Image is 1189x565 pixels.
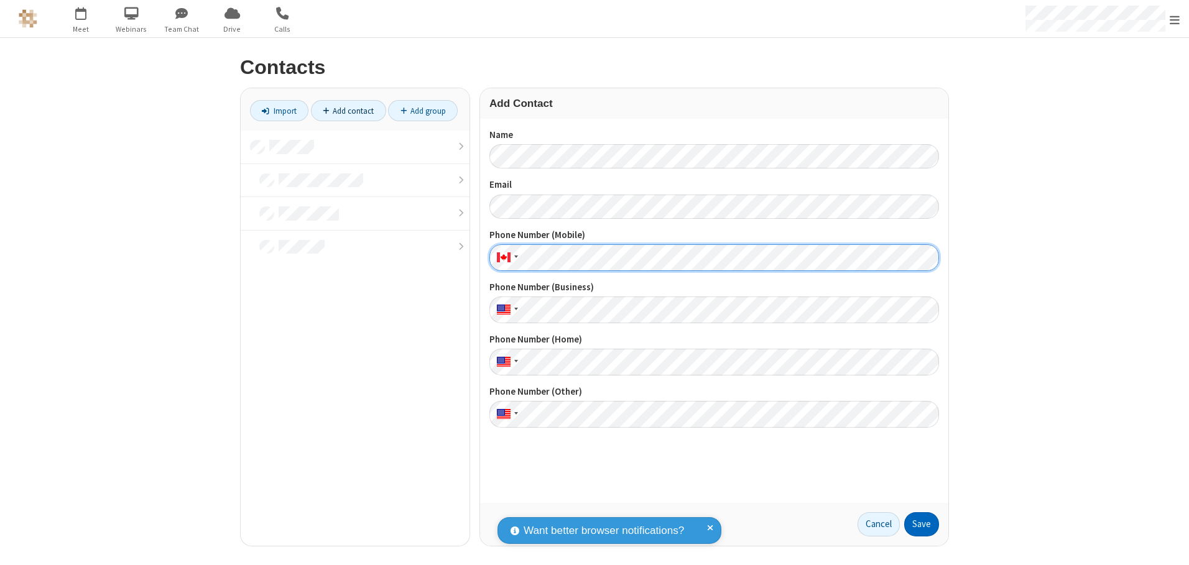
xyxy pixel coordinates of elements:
label: Email [489,178,939,192]
a: Cancel [858,512,900,537]
label: Phone Number (Business) [489,280,939,295]
img: QA Selenium DO NOT DELETE OR CHANGE [19,9,37,28]
span: Webinars [108,24,155,35]
label: Name [489,128,939,142]
span: Drive [209,24,256,35]
span: Calls [259,24,306,35]
a: Add group [388,100,458,121]
div: United States: + 1 [489,296,522,323]
label: Phone Number (Mobile) [489,228,939,242]
label: Phone Number (Other) [489,385,939,399]
a: Import [250,100,308,121]
h2: Contacts [240,57,949,78]
label: Phone Number (Home) [489,333,939,347]
div: Canada: + 1 [489,244,522,271]
button: Save [904,512,939,537]
span: Want better browser notifications? [524,523,684,539]
div: United States: + 1 [489,349,522,375]
span: Meet [58,24,104,35]
span: Team Chat [159,24,205,35]
a: Add contact [311,100,386,121]
div: United States: + 1 [489,401,522,428]
h3: Add Contact [489,98,939,109]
